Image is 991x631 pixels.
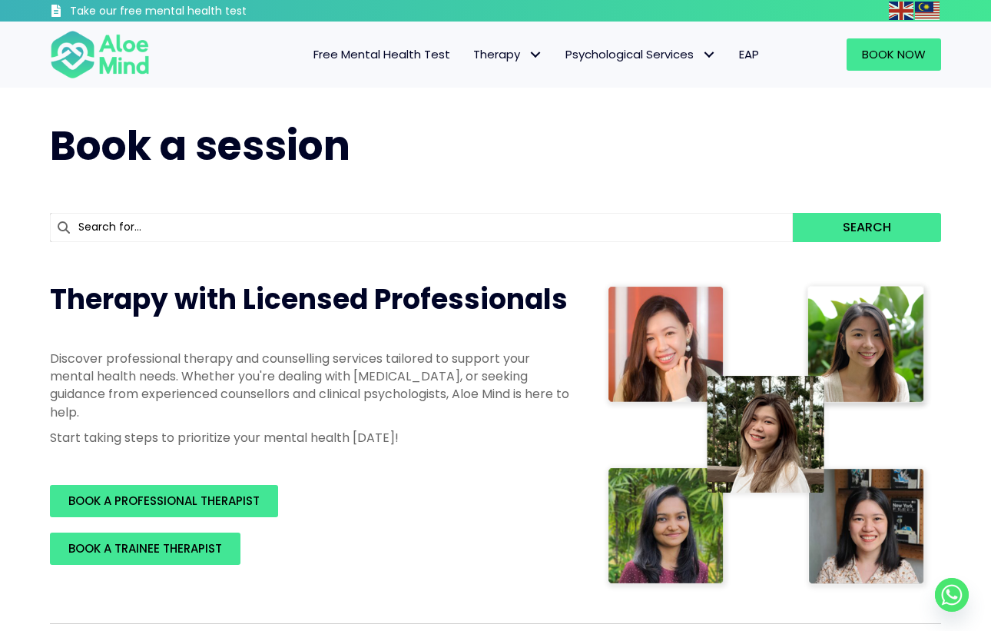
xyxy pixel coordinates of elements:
[50,4,329,22] a: Take our free mental health test
[68,493,260,509] span: BOOK A PROFESSIONAL THERAPIST
[50,280,568,319] span: Therapy with Licensed Professionals
[50,350,572,421] p: Discover professional therapy and counselling services tailored to support your mental health nee...
[739,46,759,62] span: EAP
[524,44,546,66] span: Therapy: submenu
[935,578,969,612] a: Whatsapp
[313,46,450,62] span: Free Mental Health Test
[50,533,240,565] a: BOOK A TRAINEE THERAPIST
[793,213,941,242] button: Search
[473,46,542,62] span: Therapy
[915,2,940,20] img: ms
[554,38,728,71] a: Psychological ServicesPsychological Services: submenu
[889,2,915,19] a: English
[70,4,329,19] h3: Take our free mental health test
[698,44,720,66] span: Psychological Services: submenu
[462,38,554,71] a: TherapyTherapy: submenu
[603,281,932,593] img: Therapist collage
[847,38,941,71] a: Book Now
[915,2,941,19] a: Malay
[50,485,278,517] a: BOOK A PROFESSIONAL THERAPIST
[565,46,716,62] span: Psychological Services
[50,213,793,242] input: Search for...
[50,29,150,80] img: Aloe mind Logo
[68,540,222,556] span: BOOK A TRAINEE THERAPIST
[170,38,771,71] nav: Menu
[50,118,350,174] span: Book a session
[302,38,462,71] a: Free Mental Health Test
[889,2,913,20] img: en
[50,429,572,447] p: Start taking steps to prioritize your mental health [DATE]!
[728,38,771,71] a: EAP
[862,46,926,62] span: Book Now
